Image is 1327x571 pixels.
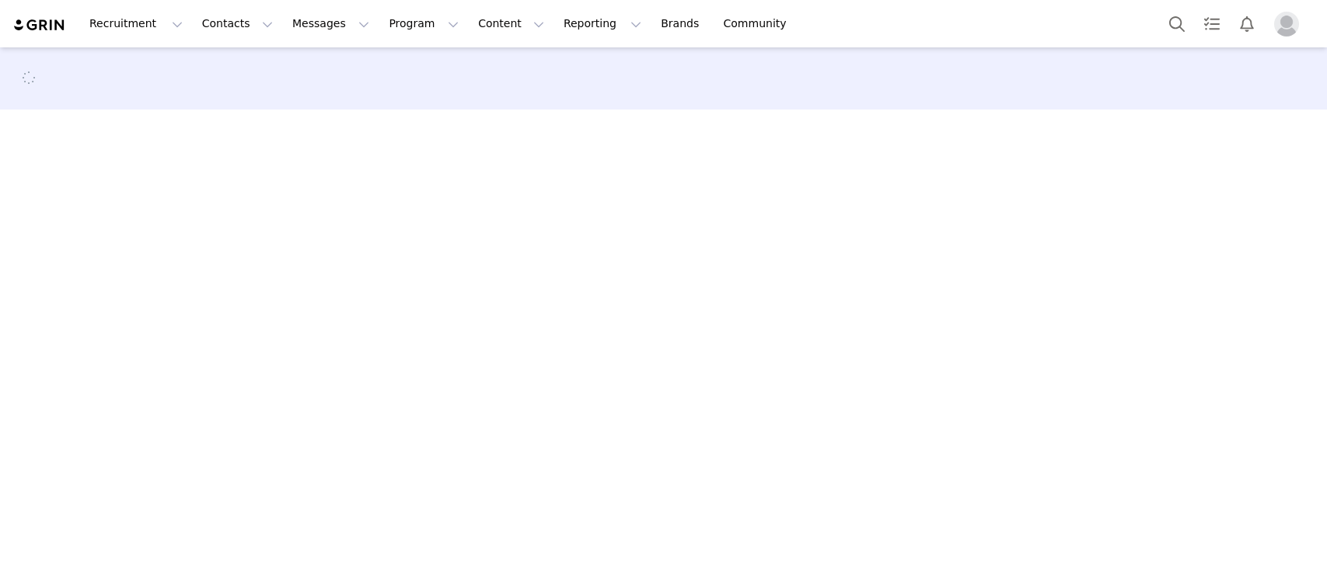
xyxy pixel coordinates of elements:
[469,6,553,41] button: Content
[1195,6,1229,41] a: Tasks
[12,18,67,33] img: grin logo
[1230,6,1264,41] button: Notifications
[193,6,282,41] button: Contacts
[1265,12,1315,37] button: Profile
[1274,12,1299,37] img: placeholder-profile.jpg
[554,6,651,41] button: Reporting
[651,6,713,41] a: Brands
[1160,6,1194,41] button: Search
[80,6,192,41] button: Recruitment
[379,6,468,41] button: Program
[283,6,379,41] button: Messages
[714,6,803,41] a: Community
